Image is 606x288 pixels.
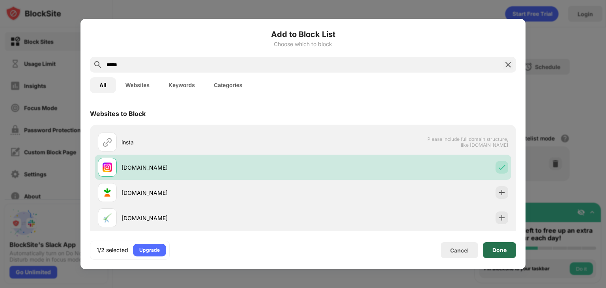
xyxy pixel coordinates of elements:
div: Websites to Block [90,110,146,118]
button: Categories [204,77,252,93]
img: favicons [103,213,112,223]
div: [DOMAIN_NAME] [122,163,303,172]
div: Done [492,247,507,253]
div: Cancel [450,247,469,254]
div: [DOMAIN_NAME] [122,214,303,222]
img: favicons [103,188,112,197]
h6: Add to Block List [90,28,516,40]
div: Upgrade [139,246,160,254]
div: Choose which to block [90,41,516,47]
img: search-close [503,60,513,69]
img: search.svg [93,60,103,69]
div: insta [122,138,303,146]
div: [DOMAIN_NAME] [122,189,303,197]
button: Websites [116,77,159,93]
button: All [90,77,116,93]
img: url.svg [103,137,112,147]
span: Please include full domain structure, like [DOMAIN_NAME] [427,136,508,148]
div: 1/2 selected [97,246,128,254]
img: favicons [103,163,112,172]
button: Keywords [159,77,204,93]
